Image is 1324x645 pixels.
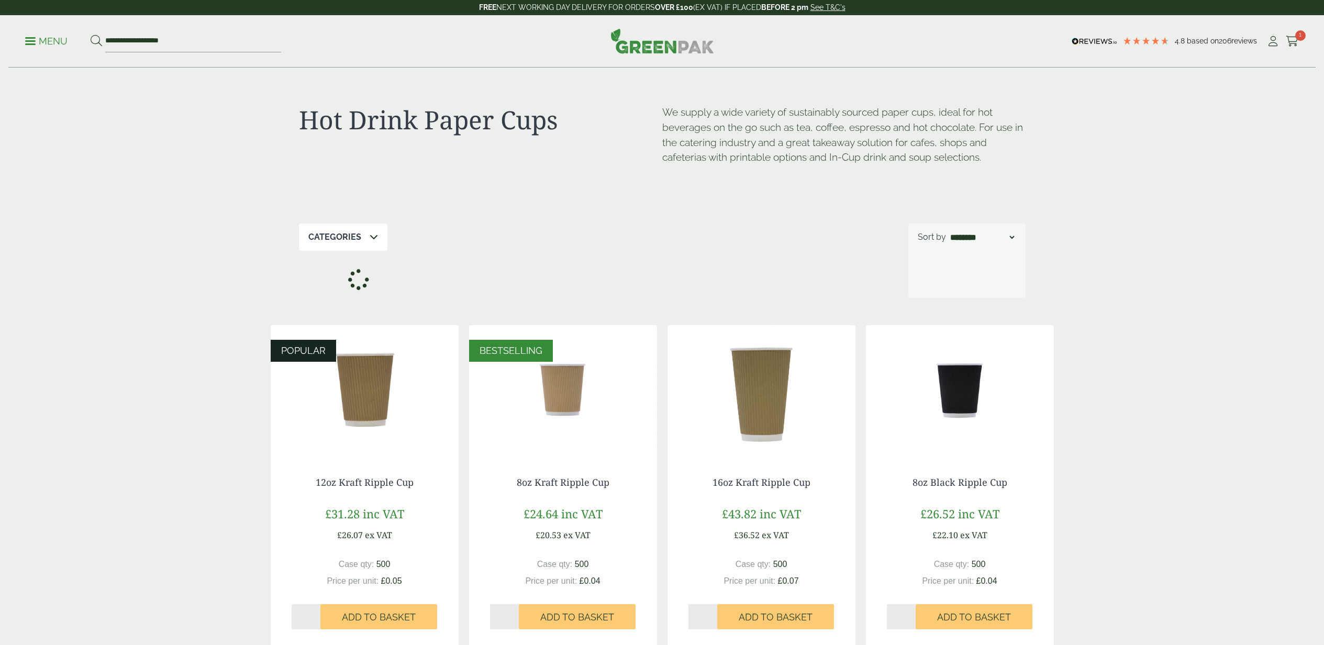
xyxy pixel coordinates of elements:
span: Based on [1187,37,1219,45]
span: Case qty: [736,560,771,569]
img: REVIEWS.io [1072,38,1117,45]
span: Price per unit: [525,576,577,585]
span: Case qty: [537,560,573,569]
img: 12oz Kraft Ripple Cup-0 [271,325,459,456]
span: ex VAT [762,529,789,541]
p: Categories [308,231,361,243]
span: £31.28 [325,506,360,521]
span: £0.04 [580,576,600,585]
a: 8oz Black Ripple Cup [913,476,1007,488]
span: £22.10 [932,529,958,541]
i: My Account [1266,36,1280,47]
span: inc VAT [363,506,404,521]
button: Add to Basket [519,604,636,629]
span: Add to Basket [937,611,1011,623]
i: Cart [1286,36,1299,47]
strong: FREE [479,3,496,12]
span: £0.07 [778,576,799,585]
span: Add to Basket [739,611,813,623]
span: £26.07 [337,529,363,541]
span: Case qty: [339,560,374,569]
select: Shop order [948,231,1016,243]
span: 4.8 [1175,37,1187,45]
span: £43.82 [722,506,756,521]
a: 8oz Kraft Ripple Cup [517,476,609,488]
span: 206 [1219,37,1231,45]
span: 500 [773,560,787,569]
button: Add to Basket [916,604,1032,629]
span: £36.52 [734,529,760,541]
span: inc VAT [561,506,603,521]
span: ex VAT [563,529,591,541]
a: 12oz Kraft Ripple Cup [316,476,414,488]
span: £0.04 [976,576,997,585]
button: Add to Basket [320,604,437,629]
div: 4.79 Stars [1122,36,1170,46]
img: 8oz Kraft Ripple Cup-0 [469,325,657,456]
span: BESTSELLING [480,345,542,356]
strong: OVER £100 [655,3,693,12]
span: £0.05 [381,576,402,585]
a: Menu [25,35,68,46]
span: Add to Basket [342,611,416,623]
img: GreenPak Supplies [610,28,714,53]
img: 8oz Black Ripple Cup -0 [866,325,1054,456]
span: Case qty: [934,560,970,569]
span: 500 [376,560,391,569]
a: See T&C's [810,3,845,12]
span: Price per unit: [327,576,379,585]
a: 1 [1286,34,1299,49]
a: 16oz Kraft Ripple Cup [713,476,810,488]
p: We supply a wide variety of sustainably sourced paper cups, ideal for hot beverages on the go suc... [662,105,1026,165]
span: 500 [575,560,589,569]
button: Add to Basket [717,604,834,629]
h1: Hot Drink Paper Cups [299,105,662,135]
span: 1 [1295,30,1306,41]
span: £26.52 [920,506,955,521]
span: Add to Basket [540,611,614,623]
span: £20.53 [536,529,561,541]
span: inc VAT [958,506,999,521]
span: inc VAT [760,506,801,521]
span: £24.64 [524,506,558,521]
span: reviews [1231,37,1257,45]
span: ex VAT [365,529,392,541]
span: ex VAT [960,529,987,541]
span: Price per unit: [724,576,775,585]
span: POPULAR [281,345,326,356]
img: 16oz Kraft c [667,325,855,456]
span: Price per unit: [922,576,974,585]
span: 500 [972,560,986,569]
p: Sort by [918,231,946,243]
p: Menu [25,35,68,48]
strong: BEFORE 2 pm [761,3,808,12]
